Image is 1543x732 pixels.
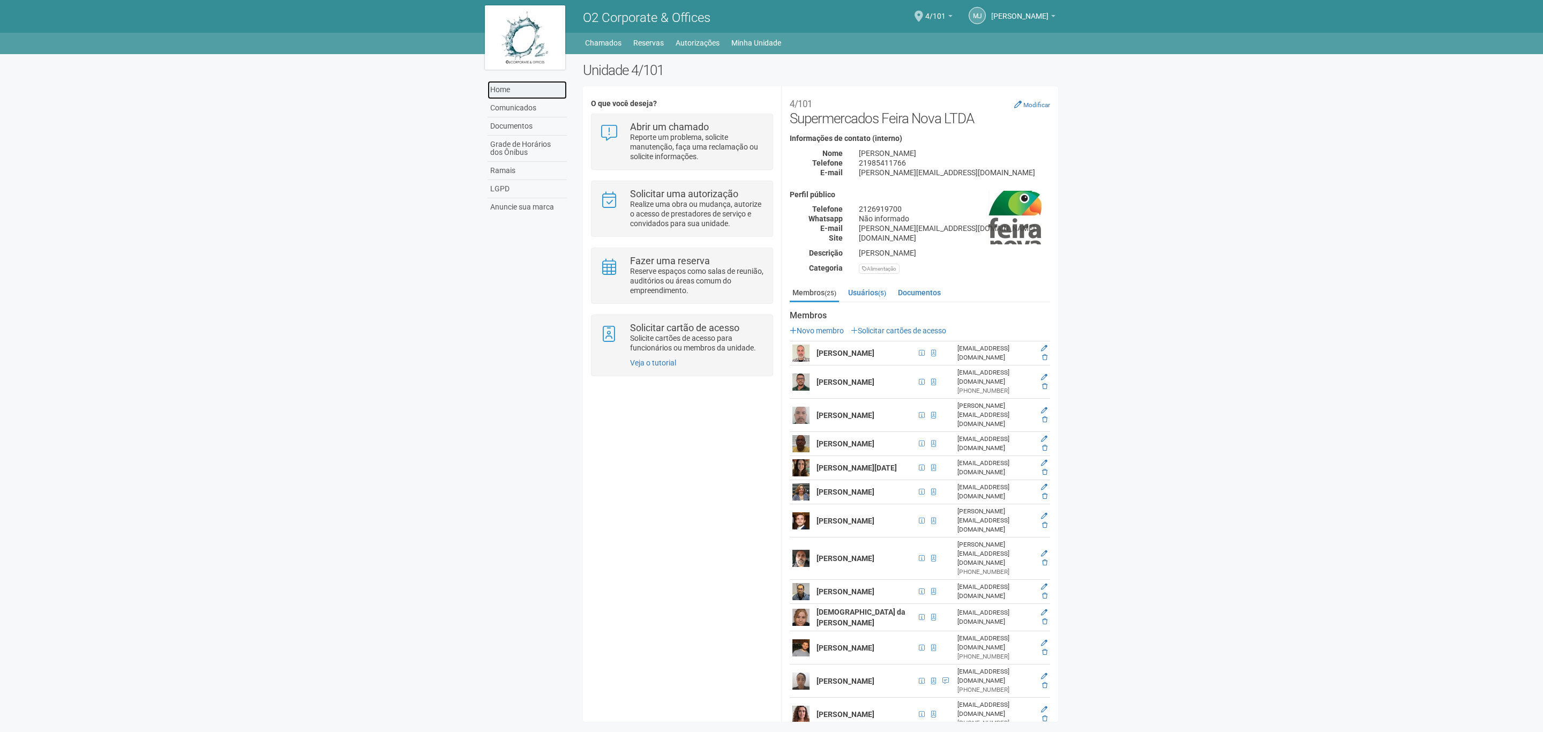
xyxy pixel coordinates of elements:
strong: Categoria [809,264,843,272]
span: Marcelle Junqueiro [991,2,1048,20]
h4: O que você deseja? [591,100,773,108]
strong: E-mail [820,224,843,233]
p: Reporte um problema, solicite manutenção, faça uma reclamação ou solicite informações. [630,132,765,161]
div: [EMAIL_ADDRESS][DOMAIN_NAME] [957,634,1034,652]
img: user.png [792,673,810,690]
div: [EMAIL_ADDRESS][DOMAIN_NAME] [957,667,1034,685]
img: user.png [792,459,810,476]
a: Novo membro [790,326,844,335]
div: [EMAIL_ADDRESS][DOMAIN_NAME] [957,459,1034,477]
div: [PERSON_NAME] [851,248,1058,258]
strong: Telefone [812,205,843,213]
a: Usuários(5) [845,285,889,301]
img: user.png [792,583,810,600]
div: [PHONE_NUMBER] [957,685,1034,694]
strong: [PERSON_NAME] [817,587,874,596]
a: Excluir membro [1042,468,1047,476]
div: [PHONE_NUMBER] [957,652,1034,661]
div: Não informado [851,214,1058,223]
div: [EMAIL_ADDRESS][DOMAIN_NAME] [957,608,1034,626]
a: Solicitar cartão de acesso Solicite cartões de acesso para funcionários ou membros da unidade. [600,323,764,353]
a: Anuncie sua marca [488,198,567,216]
div: [EMAIL_ADDRESS][DOMAIN_NAME] [957,582,1034,601]
strong: Solicitar uma autorização [630,188,738,199]
strong: Abrir um chamado [630,121,709,132]
a: Comunicados [488,99,567,117]
a: MJ [969,7,986,24]
a: Editar membro [1041,407,1047,414]
strong: E-mail [820,168,843,177]
a: Excluir membro [1042,592,1047,600]
h2: Unidade 4/101 [583,62,1058,78]
strong: Site [829,234,843,242]
strong: [DEMOGRAPHIC_DATA] da [PERSON_NAME] [817,608,905,627]
div: Alimentação [859,264,900,274]
div: [PERSON_NAME] [851,148,1058,158]
h4: Informações de contato (interno) [790,135,1050,143]
a: Excluir membro [1042,444,1047,452]
img: logo.jpg [485,5,565,70]
a: Editar membro [1041,459,1047,467]
a: Excluir membro [1042,383,1047,390]
a: Grade de Horários dos Ônibus [488,136,567,162]
div: [DOMAIN_NAME] [851,233,1058,243]
a: Excluir membro [1042,618,1047,625]
img: user.png [792,609,810,626]
strong: Telefone [812,159,843,167]
a: Editar membro [1041,483,1047,491]
a: Editar membro [1041,639,1047,647]
h4: Perfil público [790,191,1050,199]
strong: Whatsapp [808,214,843,223]
a: Editar membro [1041,345,1047,352]
a: Editar membro [1041,435,1047,443]
div: [PERSON_NAME][EMAIL_ADDRESS][DOMAIN_NAME] [957,540,1034,567]
a: Excluir membro [1042,715,1047,722]
div: 2126919700 [851,204,1058,214]
span: 4/101 [925,2,946,20]
div: [PERSON_NAME][EMAIL_ADDRESS][DOMAIN_NAME] [957,401,1034,429]
a: [PERSON_NAME] [991,13,1055,22]
a: Fazer uma reserva Reserve espaços como salas de reunião, auditórios ou áreas comum do empreendime... [600,256,764,295]
a: 4/101 [925,13,953,22]
img: user.png [792,639,810,656]
small: Modificar [1023,101,1050,109]
img: user.png [792,550,810,567]
div: [PERSON_NAME][EMAIL_ADDRESS][DOMAIN_NAME] [957,507,1034,534]
a: Excluir membro [1042,559,1047,566]
strong: Solicitar cartão de acesso [630,322,739,333]
a: Modificar [1014,100,1050,109]
strong: [PERSON_NAME] [817,488,874,496]
strong: [PERSON_NAME] [817,378,874,386]
a: Membros(25) [790,285,839,302]
img: user.png [792,512,810,529]
strong: [PERSON_NAME] [817,411,874,420]
strong: Descrição [809,249,843,257]
small: (5) [878,289,886,297]
a: Solicitar uma autorização Realize uma obra ou mudança, autorize o acesso de prestadores de serviç... [600,189,764,228]
a: Excluir membro [1042,416,1047,423]
a: Abrir um chamado Reporte um problema, solicite manutenção, faça uma reclamação ou solicite inform... [600,122,764,161]
a: Documentos [488,117,567,136]
img: user.png [792,374,810,391]
a: Home [488,81,567,99]
a: Editar membro [1041,583,1047,591]
strong: [PERSON_NAME] [817,677,874,685]
strong: [PERSON_NAME] [817,349,874,357]
a: Editar membro [1041,512,1047,520]
strong: Membros [790,311,1050,320]
a: Solicitar cartões de acesso [851,326,946,335]
a: Editar membro [1041,673,1047,680]
strong: [PERSON_NAME] [817,710,874,719]
a: LGPD [488,180,567,198]
strong: [PERSON_NAME] [817,439,874,448]
div: [EMAIL_ADDRESS][DOMAIN_NAME] [957,700,1034,719]
div: [PHONE_NUMBER] [957,567,1034,577]
p: Solicite cartões de acesso para funcionários ou membros da unidade. [630,333,765,353]
a: Excluir membro [1042,648,1047,656]
a: Editar membro [1041,609,1047,616]
span: O2 Corporate & Offices [583,10,710,25]
a: Autorizações [676,35,720,50]
small: 4/101 [790,99,812,109]
div: [PERSON_NAME][EMAIL_ADDRESS][DOMAIN_NAME] [851,168,1058,177]
img: user.png [792,706,810,723]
